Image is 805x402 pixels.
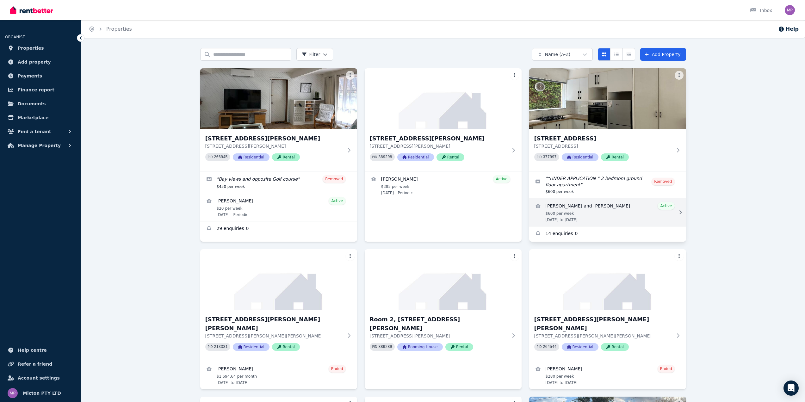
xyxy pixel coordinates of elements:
[529,68,686,171] a: 16/11 Cheel St, Armadale[STREET_ADDRESS][STREET_ADDRESS]PID 377997ResidentialRental
[214,345,227,349] code: 213331
[529,171,686,198] a: Edit listing: “UNDER APPLICATION “ 2 bedroom ground floor apartment
[18,44,44,52] span: Properties
[81,20,139,38] nav: Breadcrumb
[601,153,629,161] span: Rental
[545,51,571,58] span: Name (A-Z)
[18,100,46,108] span: Documents
[562,343,598,351] span: Residential
[378,345,392,349] code: 389289
[5,35,25,39] span: ORGANISE
[537,155,542,159] small: PID
[302,51,320,58] span: Filter
[214,155,227,159] code: 266945
[18,114,48,121] span: Marketplace
[106,26,132,32] a: Properties
[5,358,76,370] a: Refer a friend
[370,333,508,339] p: [STREET_ADDRESS][PERSON_NAME]
[233,153,269,161] span: Residential
[5,70,76,82] a: Payments
[675,252,684,261] button: More options
[529,198,686,226] a: View details for Emily Davison and Amy O’Driscoll
[205,134,343,143] h3: [STREET_ADDRESS][PERSON_NAME]
[5,56,76,68] a: Add property
[18,58,51,66] span: Add property
[5,97,76,110] a: Documents
[529,226,686,242] a: Enquiries for 16/11 Cheel St, Armadale
[534,333,672,339] p: [STREET_ADDRESS][PERSON_NAME][PERSON_NAME]
[200,193,357,221] a: View details for Elizabeth Scarff
[8,388,18,398] img: Micton PTY LTD
[529,68,686,129] img: 16/11 Cheel St, Armadale
[18,374,60,382] span: Account settings
[370,134,508,143] h3: [STREET_ADDRESS][PERSON_NAME]
[510,71,519,80] button: More options
[785,5,795,15] img: Micton PTY LTD
[640,48,686,61] a: Add Property
[543,345,556,349] code: 264544
[18,128,51,135] span: Find a tenant
[5,83,76,96] a: Finance report
[778,25,799,33] button: Help
[346,71,355,80] button: More options
[5,372,76,384] a: Account settings
[200,249,357,310] img: 101/2-8 Murray Street, Clayton
[5,125,76,138] button: Find a tenant
[675,71,684,80] button: More options
[200,221,357,237] a: Enquiries for 1/74 Elizabeth Drive, Rosebud
[365,171,522,199] a: View details for Danniela Kozamanis
[205,333,343,339] p: [STREET_ADDRESS][PERSON_NAME][PERSON_NAME]
[601,343,629,351] span: Rental
[529,249,686,361] a: z_1/89 Eva Street, Clayton[STREET_ADDRESS][PERSON_NAME][PERSON_NAME][STREET_ADDRESS][PERSON_NAME]...
[200,68,357,171] a: 1/74 Elizabeth Drive, Rosebud[STREET_ADDRESS][PERSON_NAME][STREET_ADDRESS][PERSON_NAME]PID 266945...
[365,68,522,171] a: 2/74 Elizabeth Drive, Rosebud[STREET_ADDRESS][PERSON_NAME][STREET_ADDRESS][PERSON_NAME]PID 389298...
[5,139,76,152] button: Manage Property
[208,345,213,349] small: PID
[200,249,357,361] a: 101/2-8 Murray Street, Clayton[STREET_ADDRESS][PERSON_NAME][PERSON_NAME][STREET_ADDRESS][PERSON_N...
[534,143,672,149] p: [STREET_ADDRESS]
[18,72,42,80] span: Payments
[397,343,443,351] span: Rooming House
[370,315,508,333] h3: Room 2, [STREET_ADDRESS][PERSON_NAME]
[18,142,61,149] span: Manage Property
[372,345,377,349] small: PID
[562,153,598,161] span: Residential
[18,86,54,94] span: Finance report
[10,5,53,15] img: RentBetter
[445,343,473,351] span: Rental
[372,155,377,159] small: PID
[534,315,672,333] h3: [STREET_ADDRESS][PERSON_NAME][PERSON_NAME]
[365,249,522,361] a: Room 2, 74 Elizabeth DrRoom 2, [STREET_ADDRESS][PERSON_NAME][STREET_ADDRESS][PERSON_NAME]PID 3892...
[622,48,635,61] button: Expanded list view
[18,346,47,354] span: Help centre
[610,48,623,61] button: Compact list view
[18,360,52,368] span: Refer a friend
[296,48,333,61] button: Filter
[5,111,76,124] a: Marketplace
[534,134,672,143] h3: [STREET_ADDRESS]
[200,361,357,389] a: View details for Atharva Gajendragadkar
[378,155,392,159] code: 389298
[5,344,76,356] a: Help centre
[783,380,799,396] div: Open Intercom Messenger
[598,48,610,61] button: Card view
[532,48,593,61] button: Name (A-Z)
[537,345,542,349] small: PID
[23,389,61,397] span: Micton PTY LTD
[200,171,357,193] a: Edit listing: Bay views and opposite Golf course
[208,155,213,159] small: PID
[397,153,434,161] span: Residential
[365,249,522,310] img: Room 2, 74 Elizabeth Dr
[365,68,522,129] img: 2/74 Elizabeth Drive, Rosebud
[543,155,556,159] code: 377997
[750,7,772,14] div: Inbox
[5,42,76,54] a: Properties
[272,343,300,351] span: Rental
[200,68,357,129] img: 1/74 Elizabeth Drive, Rosebud
[346,252,355,261] button: More options
[205,315,343,333] h3: [STREET_ADDRESS][PERSON_NAME][PERSON_NAME]
[529,361,686,389] a: View details for Borui Li
[529,249,686,310] img: z_1/89 Eva Street, Clayton
[437,153,464,161] span: Rental
[370,143,508,149] p: [STREET_ADDRESS][PERSON_NAME]
[598,48,635,61] div: View options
